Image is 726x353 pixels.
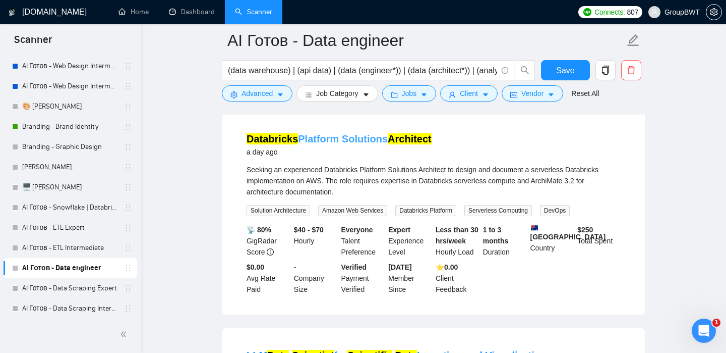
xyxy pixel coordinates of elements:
span: Advanced [241,88,273,99]
div: Total Spent [575,224,623,258]
span: holder [124,123,132,131]
b: Verified [341,263,367,271]
b: Expert [388,226,410,234]
span: holder [124,62,132,70]
mark: Databricks [247,133,298,144]
a: setting [706,8,722,16]
span: caret-down [277,91,284,98]
button: Save [541,60,590,80]
span: holder [124,103,132,111]
span: Job Category [316,88,358,99]
a: AI Готов - Web Design Intermediate минус Development [22,76,118,96]
span: setting [706,8,721,16]
button: setting [706,4,722,20]
span: setting [230,91,237,98]
span: Serverless Computing [464,205,532,216]
div: Avg Rate Paid [245,262,292,295]
span: idcard [510,91,517,98]
span: Connects: [594,7,625,18]
div: Payment Verified [339,262,387,295]
button: idcardVendorcaret-down [502,85,563,102]
span: Databricks Platform [395,205,456,216]
a: 🎨 [PERSON_NAME] [22,96,118,117]
span: user [651,9,658,16]
a: Branding - Brand Identity [22,117,118,137]
span: delete [622,66,641,75]
a: 🖥️ [PERSON_NAME] [22,177,118,197]
span: DevOps [540,205,570,216]
input: Search Freelance Jobs... [228,64,497,77]
span: info-circle [502,67,508,74]
span: holder [124,183,132,191]
b: Less than 30 hrs/week [436,226,478,245]
b: 1 to 3 months [483,226,509,245]
img: 🇦🇺 [531,224,538,231]
b: $0.00 [247,263,264,271]
button: copy [595,60,616,80]
div: Talent Preference [339,224,387,258]
span: holder [124,305,132,313]
a: searchScanner [235,8,272,16]
button: settingAdvancedcaret-down [222,85,292,102]
div: Hourly [292,224,339,258]
img: upwork-logo.png [583,8,591,16]
span: search [515,66,534,75]
button: folderJobscaret-down [382,85,437,102]
a: AI Готов - Snowflake | Databricks [22,197,118,218]
a: AI Готов - Web Design Intermediate минус Developer [22,56,118,76]
button: barsJob Categorycaret-down [296,85,378,102]
iframe: Intercom live chat [692,319,716,343]
span: info-circle [267,248,274,256]
a: Reset All [571,88,599,99]
b: Everyone [341,226,373,234]
b: $ 250 [577,226,593,234]
div: Country [528,224,576,258]
div: GigRadar Score [245,224,292,258]
span: holder [124,163,132,171]
span: user [449,91,456,98]
a: dashboardDashboard [169,8,215,16]
span: Vendor [521,88,543,99]
a: homeHome [118,8,149,16]
b: ⭐️ 0.00 [436,263,458,271]
b: [GEOGRAPHIC_DATA] [530,224,606,241]
span: caret-down [420,91,428,98]
a: Branding - Graphic Design [22,137,118,157]
span: bars [305,91,312,98]
span: Client [460,88,478,99]
a: AI Готов - ETL Intermediate [22,238,118,258]
input: Scanner name... [227,28,625,53]
span: holder [124,204,132,212]
span: edit [627,34,640,47]
span: holder [124,224,132,232]
div: Hourly Load [434,224,481,258]
a: [PERSON_NAME]. [22,157,118,177]
span: caret-down [362,91,370,98]
div: a day ago [247,146,432,158]
button: search [515,60,535,80]
span: Amazon Web Services [318,205,387,216]
span: copy [596,66,615,75]
div: Seeking an experienced Databricks Platform Solutions Architect to design and document a serverles... [247,164,621,197]
span: holder [124,264,132,272]
a: AI Готов - Data engineer [22,258,118,278]
span: holder [124,82,132,90]
div: Member Since [386,262,434,295]
span: 807 [627,7,638,18]
a: DatabricksPlatform SolutionsArchitect [247,133,432,144]
div: Client Feedback [434,262,481,295]
span: 1 [712,319,720,327]
button: delete [621,60,641,80]
a: AI Готов - Data Scraping Intermediate2 [22,298,118,319]
span: holder [124,143,132,151]
b: 📡 80% [247,226,271,234]
span: folder [391,91,398,98]
div: Duration [481,224,528,258]
span: holder [124,244,132,252]
span: Scanner [6,32,60,54]
span: caret-down [482,91,489,98]
span: caret-down [548,91,555,98]
span: Jobs [402,88,417,99]
span: holder [124,284,132,292]
b: $40 - $70 [294,226,324,234]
